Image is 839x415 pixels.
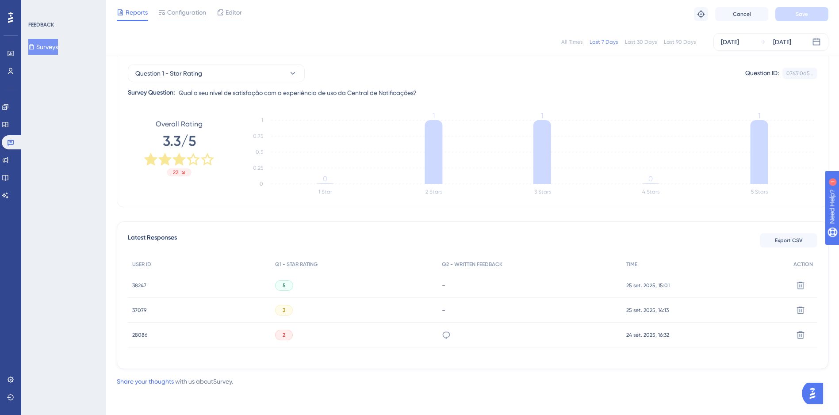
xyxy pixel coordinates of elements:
[128,65,305,82] button: Question 1 - Star Rating
[642,189,659,195] text: 4 Stars
[442,306,617,314] div: -
[253,165,263,171] tspan: 0.25
[442,261,502,268] span: Q2 - WRITTEN FEEDBACK
[561,38,582,46] div: All Times
[132,261,151,268] span: USER ID
[156,119,203,129] span: Overall Rating
[21,2,55,13] span: Need Help?
[283,331,285,339] span: 2
[275,261,318,268] span: Q1 - STAR RATING
[715,7,768,21] button: Cancel
[796,11,808,18] span: Save
[132,307,146,314] span: 37079
[758,111,760,120] tspan: 1
[132,282,146,289] span: 38247
[425,189,442,195] text: 2 Stars
[751,189,768,195] text: 5 Stars
[173,169,178,176] span: 22
[775,7,828,21] button: Save
[648,175,653,183] tspan: 0
[128,88,175,98] div: Survey Question:
[167,7,206,18] span: Configuration
[664,38,696,46] div: Last 90 Days
[773,37,791,47] div: [DATE]
[745,68,779,79] div: Question ID:
[626,261,637,268] span: TIME
[733,11,751,18] span: Cancel
[226,7,242,18] span: Editor
[786,70,813,77] div: 076310d5...
[61,4,64,11] div: 1
[132,331,147,339] span: 28086
[721,37,739,47] div: [DATE]
[626,282,670,289] span: 25 set. 2025, 15:01
[28,39,58,55] button: Surveys
[261,117,263,123] tspan: 1
[802,380,828,407] iframe: UserGuiding AI Assistant Launcher
[128,232,177,248] span: Latest Responses
[534,189,551,195] text: 3 Stars
[260,181,263,187] tspan: 0
[179,88,417,98] span: Qual o seu nível de satisfação com a experiência de uso da Central de Notificações?
[256,149,263,155] tspan: 0.5
[117,378,174,385] a: Share your thoughts
[590,38,618,46] div: Last 7 Days
[323,175,327,183] tspan: 0
[318,189,332,195] text: 1 Star
[541,111,543,120] tspan: 1
[775,237,803,244] span: Export CSV
[625,38,657,46] div: Last 30 Days
[28,21,54,28] div: FEEDBACK
[117,376,233,387] div: with us about Survey .
[626,307,669,314] span: 25 set. 2025, 14:13
[135,68,202,79] span: Question 1 - Star Rating
[283,282,286,289] span: 5
[442,281,617,289] div: -
[626,331,669,339] span: 24 set. 2025, 16:32
[283,307,285,314] span: 3
[253,133,263,139] tspan: 0.75
[793,261,813,268] span: ACTION
[163,131,196,151] span: 3.3/5
[760,233,817,247] button: Export CSV
[126,7,148,18] span: Reports
[433,111,435,120] tspan: 1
